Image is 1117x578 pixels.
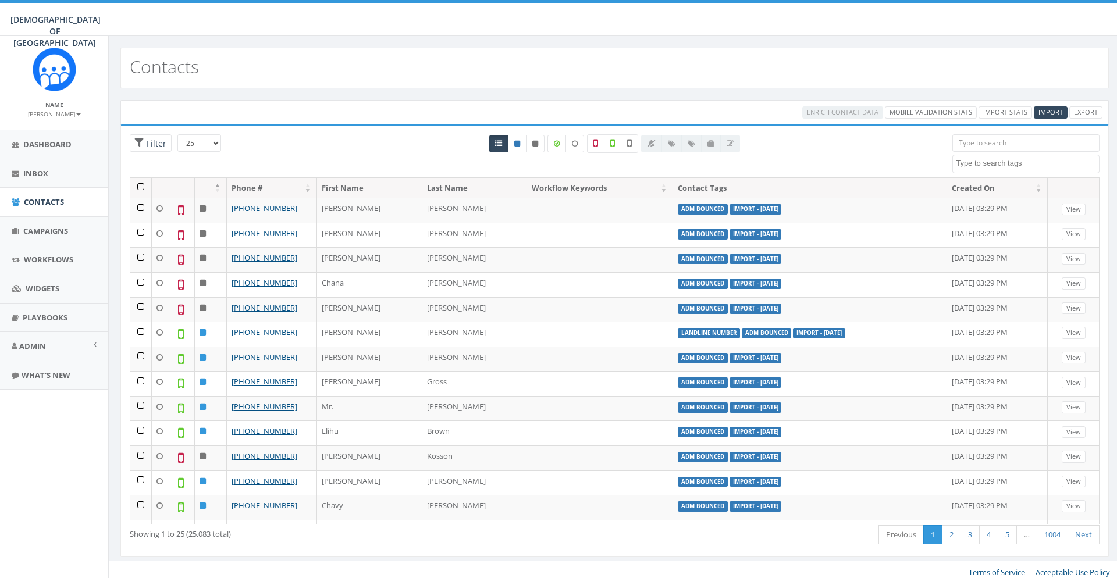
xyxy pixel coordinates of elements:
td: [PERSON_NAME] [422,247,528,272]
th: Contact Tags [673,178,947,198]
span: Widgets [26,283,59,294]
label: Import - [DATE] [730,427,782,437]
td: Trany [317,520,422,545]
label: adm bounced [742,328,792,338]
a: 1 [923,525,942,544]
th: Created On: activate to sort column ascending [947,178,1048,198]
th: Last Name [422,178,528,198]
label: adm bounced [678,353,728,363]
a: [PHONE_NUMBER] [232,401,297,412]
td: Gross [422,371,528,396]
td: [PERSON_NAME] [422,223,528,248]
td: [PERSON_NAME] [317,198,422,223]
span: CSV files only [1038,108,1063,116]
label: adm bounced [678,229,728,240]
a: View [1062,253,1086,265]
label: Import - [DATE] [730,452,782,462]
div: Showing 1 to 25 (25,083 total) [130,524,524,540]
label: Import - [DATE] [730,377,782,388]
a: View [1062,228,1086,240]
a: [PHONE_NUMBER] [232,277,297,288]
td: [PERSON_NAME] [422,520,528,545]
a: View [1062,277,1086,290]
a: View [1062,377,1086,389]
a: [PHONE_NUMBER] [232,500,297,511]
td: [PERSON_NAME] [422,396,528,421]
label: Import - [DATE] [730,477,782,487]
th: Phone #: activate to sort column ascending [227,178,317,198]
td: [PERSON_NAME] [317,445,422,470]
td: [DATE] 03:29 PM [947,371,1048,396]
label: adm bounced [678,501,728,512]
td: [DATE] 03:29 PM [947,297,1048,322]
td: [PERSON_NAME] [317,322,422,347]
th: Workflow Keywords: activate to sort column ascending [527,178,673,198]
label: Import - [DATE] [730,402,782,413]
a: Opted Out [526,135,545,152]
i: This phone number is subscribed and will receive texts. [514,140,520,147]
td: [PERSON_NAME] [422,322,528,347]
a: View [1062,302,1086,315]
i: This phone number is unsubscribed and has opted-out of all texts. [532,140,538,147]
td: [PERSON_NAME] [317,371,422,396]
label: Not Validated [621,134,638,153]
td: [PERSON_NAME] [317,223,422,248]
label: Import - [DATE] [730,229,782,240]
iframe: Intercom live chat [1077,538,1105,566]
label: Data not Enriched [565,135,584,152]
td: [PERSON_NAME] [317,347,422,372]
label: Validated [604,134,621,153]
a: [PHONE_NUMBER] [232,203,297,213]
a: View [1062,500,1086,512]
td: [PERSON_NAME] [317,297,422,322]
span: [DEMOGRAPHIC_DATA] OF [GEOGRAPHIC_DATA] [10,14,101,48]
span: Filter [144,138,166,149]
h2: Contacts [130,57,199,76]
label: Import - [DATE] [730,304,782,314]
a: View [1062,327,1086,339]
td: Brown [422,420,528,445]
a: View [1062,426,1086,438]
a: [PHONE_NUMBER] [232,327,297,337]
td: Mr. [317,396,422,421]
td: [DATE] 03:29 PM [947,495,1048,520]
td: [DATE] 03:29 PM [947,445,1048,470]
a: View [1062,352,1086,364]
a: [PHONE_NUMBER] [232,302,297,313]
td: [PERSON_NAME] [422,198,528,223]
a: 5 [998,525,1017,544]
td: [PERSON_NAME] [422,347,528,372]
a: Export [1069,106,1102,119]
td: [DATE] 03:29 PM [947,198,1048,223]
a: 1004 [1037,525,1068,544]
label: Import - [DATE] [793,328,845,338]
a: [PHONE_NUMBER] [232,228,297,238]
label: Import - [DATE] [730,353,782,363]
td: [PERSON_NAME] [422,297,528,322]
span: Inbox [23,168,48,179]
span: Campaigns [23,226,68,236]
label: adm bounced [678,402,728,413]
label: adm bounced [678,204,728,215]
label: adm bounced [678,427,728,437]
td: [DATE] 03:29 PM [947,520,1048,545]
th: First Name [317,178,422,198]
label: Not a Mobile [587,134,604,153]
td: [PERSON_NAME] [422,470,528,495]
label: Import - [DATE] [730,501,782,512]
a: [PHONE_NUMBER] [232,352,297,362]
span: Admin [19,341,46,351]
a: [PHONE_NUMBER] [232,252,297,263]
label: Import - [DATE] [730,279,782,289]
label: adm bounced [678,279,728,289]
td: Chavy [317,495,422,520]
a: Mobile Validation Stats [885,106,977,119]
td: Kosson [422,445,528,470]
a: View [1062,451,1086,463]
label: Import - [DATE] [730,204,782,215]
span: Advance Filter [130,134,172,152]
td: [DATE] 03:29 PM [947,272,1048,297]
td: [DATE] 03:29 PM [947,470,1048,495]
a: Import Stats [979,106,1032,119]
small: Name [45,101,63,109]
